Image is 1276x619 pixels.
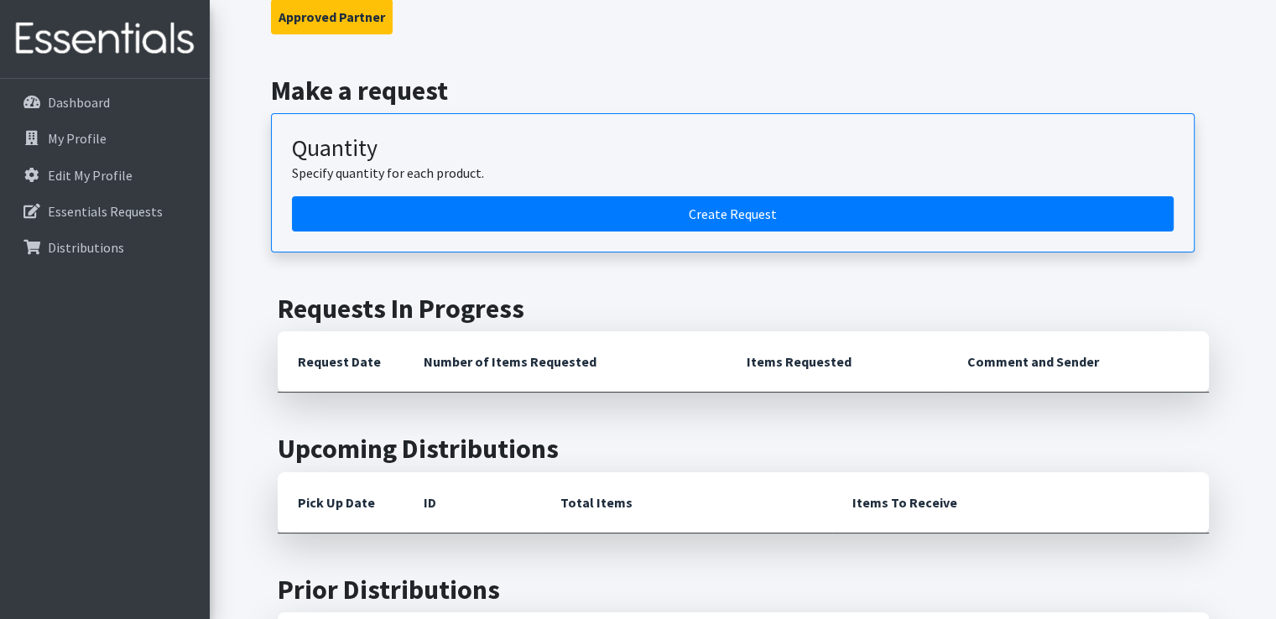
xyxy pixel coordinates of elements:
[292,134,1174,163] h3: Quantity
[278,331,404,393] th: Request Date
[278,293,1209,325] h2: Requests In Progress
[48,167,133,184] p: Edit My Profile
[540,472,832,533] th: Total Items
[832,472,1209,533] th: Items To Receive
[278,433,1209,465] h2: Upcoming Distributions
[278,472,404,533] th: Pick Up Date
[7,159,203,192] a: Edit My Profile
[7,86,203,119] a: Dashboard
[7,122,203,155] a: My Profile
[947,331,1208,393] th: Comment and Sender
[48,239,124,256] p: Distributions
[292,163,1174,183] p: Specify quantity for each product.
[48,203,163,220] p: Essentials Requests
[404,472,540,533] th: ID
[7,231,203,264] a: Distributions
[727,331,947,393] th: Items Requested
[278,574,1209,606] h2: Prior Distributions
[292,196,1174,231] a: Create a request by quantity
[7,195,203,228] a: Essentials Requests
[48,130,107,147] p: My Profile
[48,94,110,111] p: Dashboard
[404,331,727,393] th: Number of Items Requested
[7,11,203,67] img: HumanEssentials
[271,75,1215,107] h2: Make a request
